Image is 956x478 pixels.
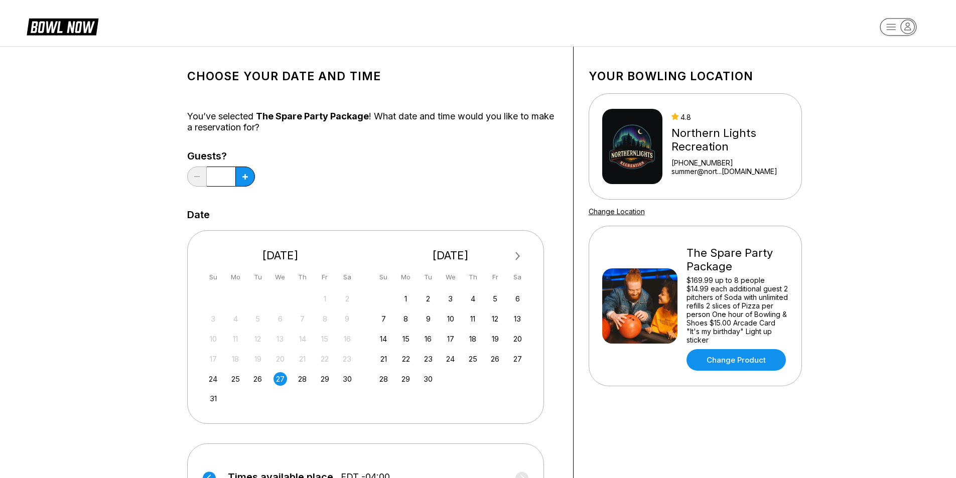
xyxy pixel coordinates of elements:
[687,276,788,344] div: $169.99 up to 8 people $14.99 each additional guest 2 pitchers of Soda with unlimited refills 2 s...
[444,270,457,284] div: We
[422,332,435,346] div: Choose Tuesday, September 16th, 2025
[229,270,242,284] div: Mo
[203,249,358,262] div: [DATE]
[318,312,332,326] div: Not available Friday, August 8th, 2025
[602,109,663,184] img: Northern Lights Recreation
[205,291,356,406] div: month 2025-08
[375,291,526,386] div: month 2025-09
[466,332,480,346] div: Choose Thursday, September 18th, 2025
[488,352,502,366] div: Choose Friday, September 26th, 2025
[399,312,413,326] div: Choose Monday, September 8th, 2025
[251,352,264,366] div: Not available Tuesday, August 19th, 2025
[229,332,242,346] div: Not available Monday, August 11th, 2025
[187,150,255,162] label: Guests?
[340,352,354,366] div: Not available Saturday, August 23rd, 2025
[444,312,457,326] div: Choose Wednesday, September 10th, 2025
[466,312,480,326] div: Choose Thursday, September 11th, 2025
[318,332,332,346] div: Not available Friday, August 15th, 2025
[444,332,457,346] div: Choose Wednesday, September 17th, 2025
[511,312,524,326] div: Choose Saturday, September 13th, 2025
[589,207,645,216] a: Change Location
[511,292,524,305] div: Choose Saturday, September 6th, 2025
[251,312,264,326] div: Not available Tuesday, August 5th, 2025
[318,270,332,284] div: Fr
[206,352,220,366] div: Not available Sunday, August 17th, 2025
[399,292,413,305] div: Choose Monday, September 1st, 2025
[399,352,413,366] div: Choose Monday, September 22nd, 2025
[187,69,558,83] h1: Choose your Date and time
[511,352,524,366] div: Choose Saturday, September 27th, 2025
[510,248,526,264] button: Next Month
[377,352,390,366] div: Choose Sunday, September 21st, 2025
[340,332,354,346] div: Not available Saturday, August 16th, 2025
[687,349,786,371] a: Change Product
[671,167,788,176] a: summer@nort...[DOMAIN_NAME]
[444,292,457,305] div: Choose Wednesday, September 3rd, 2025
[340,312,354,326] div: Not available Saturday, August 9th, 2025
[274,332,287,346] div: Not available Wednesday, August 13th, 2025
[511,270,524,284] div: Sa
[229,372,242,386] div: Choose Monday, August 25th, 2025
[274,352,287,366] div: Not available Wednesday, August 20th, 2025
[251,372,264,386] div: Choose Tuesday, August 26th, 2025
[340,372,354,386] div: Choose Saturday, August 30th, 2025
[274,270,287,284] div: We
[206,372,220,386] div: Choose Sunday, August 24th, 2025
[296,312,309,326] div: Not available Thursday, August 7th, 2025
[488,270,502,284] div: Fr
[274,312,287,326] div: Not available Wednesday, August 6th, 2025
[296,332,309,346] div: Not available Thursday, August 14th, 2025
[229,352,242,366] div: Not available Monday, August 18th, 2025
[422,292,435,305] div: Choose Tuesday, September 2nd, 2025
[206,332,220,346] div: Not available Sunday, August 10th, 2025
[488,312,502,326] div: Choose Friday, September 12th, 2025
[206,392,220,405] div: Choose Sunday, August 31st, 2025
[187,209,210,220] label: Date
[602,268,677,344] img: The Spare Party Package
[444,352,457,366] div: Choose Wednesday, September 24th, 2025
[488,332,502,346] div: Choose Friday, September 19th, 2025
[399,332,413,346] div: Choose Monday, September 15th, 2025
[377,312,390,326] div: Choose Sunday, September 7th, 2025
[206,270,220,284] div: Su
[296,352,309,366] div: Not available Thursday, August 21st, 2025
[399,372,413,386] div: Choose Monday, September 29th, 2025
[296,270,309,284] div: Th
[377,332,390,346] div: Choose Sunday, September 14th, 2025
[422,372,435,386] div: Choose Tuesday, September 30th, 2025
[589,69,802,83] h1: Your bowling location
[251,332,264,346] div: Not available Tuesday, August 12th, 2025
[671,126,788,153] div: Northern Lights Recreation
[687,246,788,273] div: The Spare Party Package
[296,372,309,386] div: Choose Thursday, August 28th, 2025
[377,270,390,284] div: Su
[671,113,788,121] div: 4.8
[274,372,287,386] div: Choose Wednesday, August 27th, 2025
[466,292,480,305] div: Choose Thursday, September 4th, 2025
[422,270,435,284] div: Tu
[466,270,480,284] div: Th
[318,372,332,386] div: Choose Friday, August 29th, 2025
[187,111,558,133] div: You’ve selected ! What date and time would you like to make a reservation for?
[422,352,435,366] div: Choose Tuesday, September 23rd, 2025
[399,270,413,284] div: Mo
[422,312,435,326] div: Choose Tuesday, September 9th, 2025
[671,158,788,167] div: [PHONE_NUMBER]
[318,292,332,305] div: Not available Friday, August 1st, 2025
[340,292,354,305] div: Not available Saturday, August 2nd, 2025
[488,292,502,305] div: Choose Friday, September 5th, 2025
[318,352,332,366] div: Not available Friday, August 22nd, 2025
[466,352,480,366] div: Choose Thursday, September 25th, 2025
[373,249,528,262] div: [DATE]
[256,111,369,121] span: The Spare Party Package
[377,372,390,386] div: Choose Sunday, September 28th, 2025
[229,312,242,326] div: Not available Monday, August 4th, 2025
[511,332,524,346] div: Choose Saturday, September 20th, 2025
[340,270,354,284] div: Sa
[251,270,264,284] div: Tu
[206,312,220,326] div: Not available Sunday, August 3rd, 2025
